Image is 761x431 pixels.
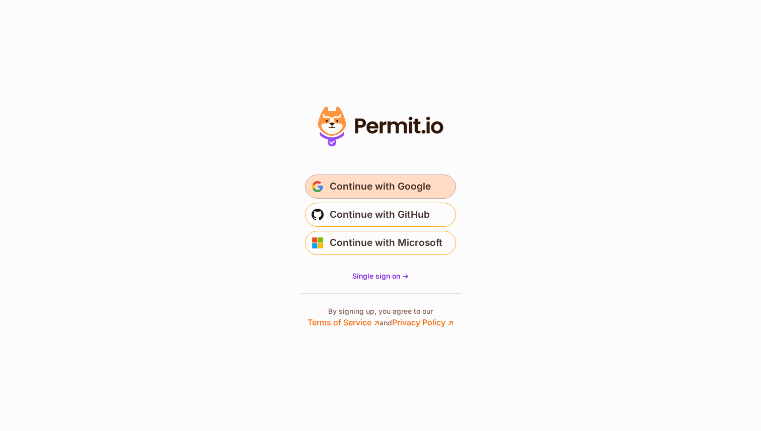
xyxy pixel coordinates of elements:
[308,306,453,328] p: By signing up, you agree to our and
[330,179,431,195] span: Continue with Google
[392,317,453,327] a: Privacy Policy ↗
[305,175,456,199] button: Continue with Google
[305,203,456,227] button: Continue with GitHub
[308,317,379,327] a: Terms of Service ↗
[352,272,409,280] span: Single sign on ->
[305,231,456,255] button: Continue with Microsoft
[330,235,442,251] span: Continue with Microsoft
[330,207,430,223] span: Continue with GitHub
[352,271,409,281] a: Single sign on ->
